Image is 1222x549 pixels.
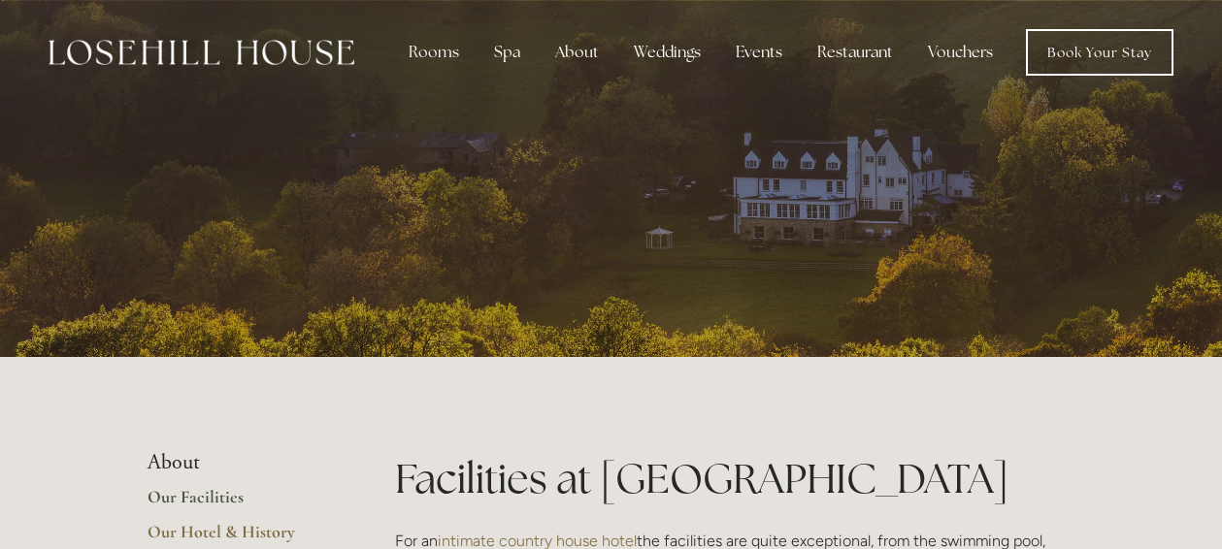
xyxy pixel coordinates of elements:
img: Losehill House [49,40,354,65]
a: Vouchers [912,33,1008,72]
div: Restaurant [802,33,908,72]
div: Spa [479,33,536,72]
div: About [540,33,614,72]
a: Book Your Stay [1026,29,1173,76]
li: About [148,450,333,475]
div: Weddings [618,33,716,72]
h1: Facilities at [GEOGRAPHIC_DATA] [395,450,1075,507]
div: Events [720,33,798,72]
a: Our Facilities [148,486,333,521]
div: Rooms [393,33,475,72]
